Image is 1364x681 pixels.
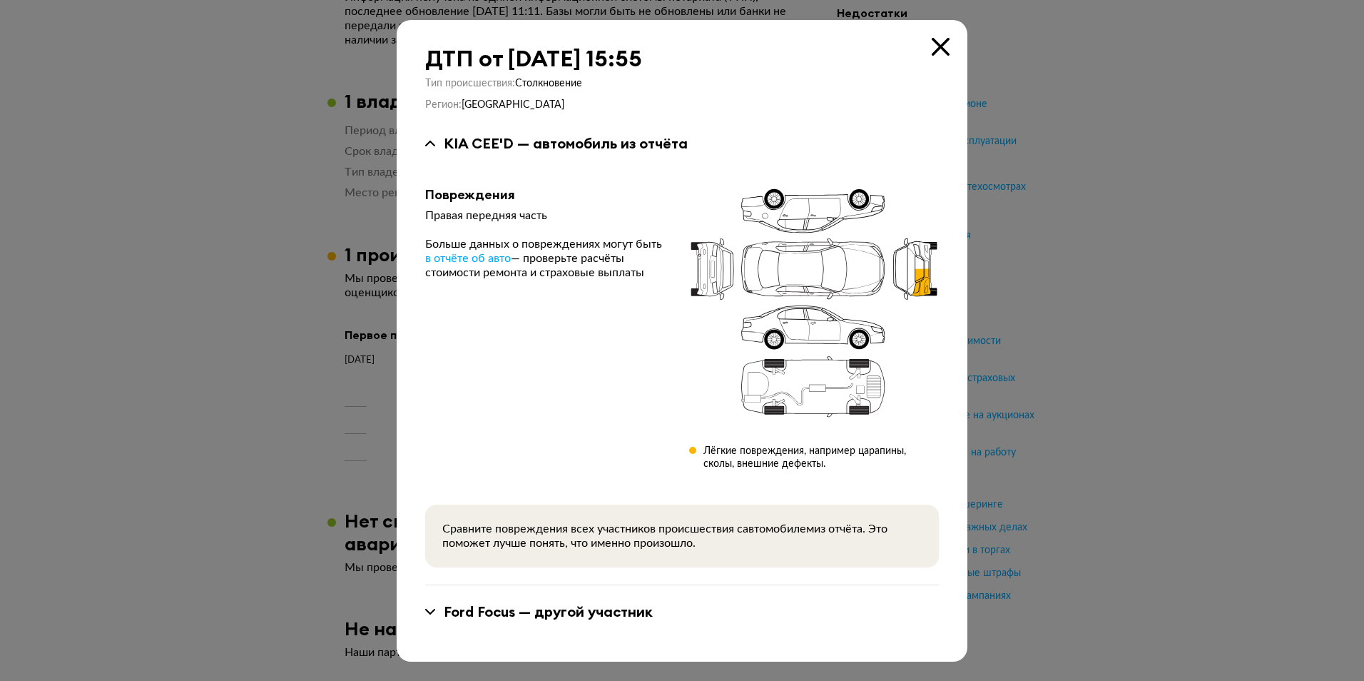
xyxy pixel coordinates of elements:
[425,99,939,111] div: Регион :
[425,46,939,71] div: ДТП от [DATE] 15:55
[442,522,922,550] div: Сравните повреждения всех участников происшествия с автомобилем из отчёта. Это поможет лучше поня...
[444,602,653,621] div: Ford Focus — другой участник
[462,100,564,110] span: [GEOGRAPHIC_DATA]
[425,253,511,264] span: в отчёте об авто
[425,187,666,203] div: Повреждения
[515,79,582,89] span: Столкновение
[425,237,666,280] div: Больше данных о повреждениях могут быть — проверьте расчёты стоимости ремонта и страховые выплаты
[444,134,688,153] div: KIA CEE'D — автомобиль из отчёта
[425,208,666,223] div: Правая передняя часть
[425,77,939,90] div: Тип происшествия :
[425,251,511,266] a: в отчёте об авто
[703,445,939,470] div: Лёгкие повреждения, например царапины, сколы, внешние дефекты.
